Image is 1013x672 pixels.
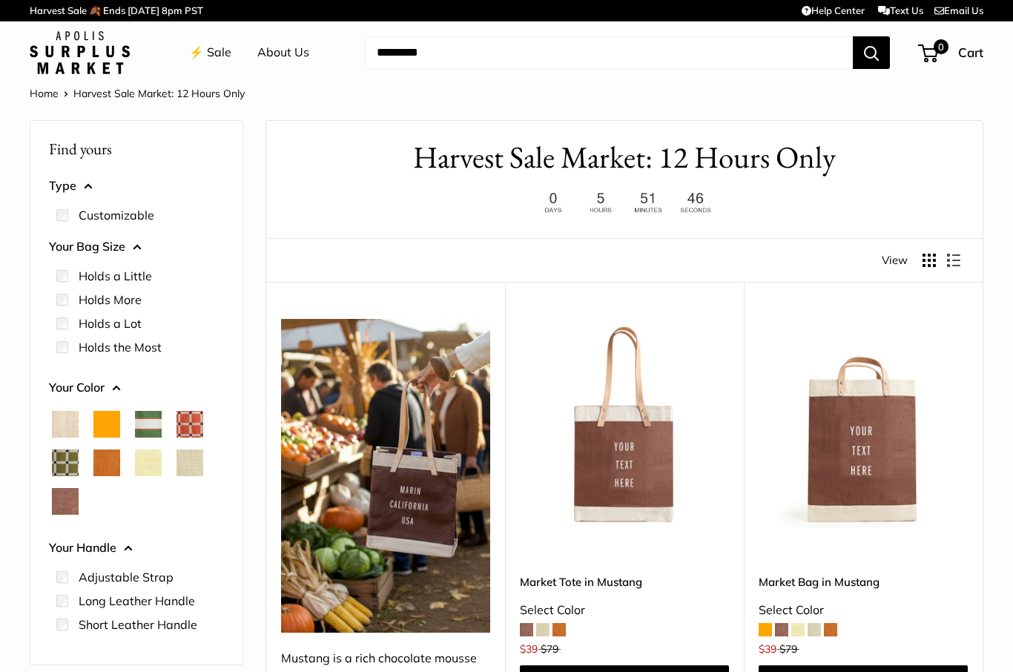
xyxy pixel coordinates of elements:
[79,206,154,224] label: Customizable
[947,254,960,267] button: Display products as list
[79,592,195,610] label: Long Leather Handle
[759,319,968,528] img: Market Bag in Mustang
[189,42,231,64] a: ⚡️ Sale
[802,4,865,16] a: Help Center
[30,31,130,74] img: Apolis: Surplus Market
[288,136,960,179] h1: Harvest Sale Market: 12 Hours Only
[52,488,79,515] button: Mustang
[79,291,142,309] label: Holds More
[541,642,558,656] span: $79
[759,319,968,528] a: Market Bag in MustangMarket Bag in Mustang
[49,377,224,399] button: Your Color
[135,411,162,438] button: Court Green
[520,319,729,528] a: Market Tote in MustangMarket Tote in Mustang
[520,642,538,656] span: $39
[93,411,120,438] button: Orange
[49,537,224,559] button: Your Handle
[923,254,936,267] button: Display products as grid
[176,411,203,438] button: Chenille Window Brick
[176,449,203,476] button: Mint Sorbet
[135,488,162,515] button: Taupe
[779,642,797,656] span: $79
[520,319,729,528] img: Market Tote in Mustang
[853,36,890,69] button: Search
[532,188,717,217] img: 12 hours only. Ends at 8pm
[135,449,162,476] button: Daisy
[759,599,968,622] div: Select Color
[49,175,224,197] button: Type
[30,87,59,100] a: Home
[79,314,142,332] label: Holds a Lot
[759,642,776,656] span: $39
[49,236,224,258] button: Your Bag Size
[73,87,245,100] span: Harvest Sale Market: 12 Hours Only
[93,449,120,476] button: Cognac
[79,616,197,633] label: Short Leather Handle
[52,411,79,438] button: Natural
[934,39,948,54] span: 0
[79,267,152,285] label: Holds a Little
[759,573,968,590] a: Market Bag in Mustang
[49,134,224,163] p: Find yours
[281,319,490,633] img: Mustang is a rich chocolate mousse brown — an earthy, grounding hue made for crisp air and slow a...
[365,36,853,69] input: Search...
[79,568,174,586] label: Adjustable Strap
[93,488,120,515] button: Palm Leaf
[934,4,983,16] a: Email Us
[79,338,162,356] label: Holds the Most
[920,41,983,65] a: 0 Cart
[882,250,908,271] span: View
[520,599,729,622] div: Select Color
[958,45,983,60] span: Cart
[878,4,923,16] a: Text Us
[30,84,245,103] nav: Breadcrumb
[257,42,309,64] a: About Us
[52,449,79,476] button: Chenille Window Sage
[520,573,729,590] a: Market Tote in Mustang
